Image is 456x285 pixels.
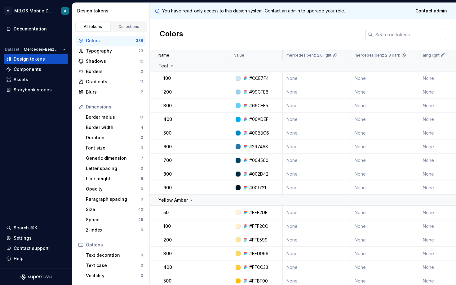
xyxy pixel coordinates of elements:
a: Borders0 [76,67,146,76]
td: None [351,167,419,181]
div: #FFBF00 [249,278,268,284]
div: Font size [86,145,141,151]
div: Shadows [86,58,139,64]
td: None [283,247,351,260]
a: Storybook stories [4,85,68,95]
a: Assets [4,75,68,85]
p: Yellow Amber [158,197,188,203]
div: 0 [141,166,143,171]
p: 200 [163,237,172,243]
div: 338 [136,38,143,43]
div: 0 [141,273,143,278]
div: 23 [138,48,143,53]
div: Colors [86,38,136,44]
td: None [351,113,419,126]
div: 0 [141,263,143,268]
div: 0 [141,186,143,191]
p: mercedes benz 2.0 dark [355,53,400,58]
p: 100 [163,223,171,229]
a: Shadows12 [76,56,146,66]
svg: Supernova Logo [20,274,51,280]
a: Opacity0 [83,184,146,194]
p: 600 [163,144,172,150]
p: amg light [423,53,440,58]
div: Gradients [86,79,140,85]
td: None [351,71,419,85]
td: None [351,219,419,233]
div: #FFCC33 [249,264,268,270]
p: 800 [163,171,172,177]
div: Help [14,255,24,262]
h2: Colors [160,29,183,40]
div: 4 [141,125,143,130]
a: Text case0 [83,260,146,270]
div: Generic dimension [86,155,141,161]
td: None [283,181,351,195]
div: #66CEF5 [249,103,268,109]
p: 400 [163,116,172,122]
td: None [351,247,419,260]
td: None [283,154,351,167]
td: None [283,71,351,85]
td: None [283,260,351,274]
div: MB.OS Mobile Design System [14,8,54,14]
div: #FFF2DE [249,209,268,216]
td: None [283,167,351,181]
div: Text case [86,262,141,269]
p: mercedes benz 2.0 light [286,53,331,58]
div: 0 [141,135,143,140]
div: #002D42 [249,171,268,177]
a: Font size9 [83,143,146,153]
div: Blurs [86,89,141,95]
button: Mercedes-Benz 2.0 [21,45,68,54]
a: Contact admin [411,5,451,16]
a: Letter spacing0 [83,163,146,173]
div: #2974A8 [249,144,268,150]
span: Mercedes-Benz 2.0 [24,47,60,52]
a: Typography23 [76,46,146,56]
td: None [283,206,351,219]
a: Visibility0 [83,271,146,281]
div: Dataset [5,47,19,52]
div: Duration [86,135,141,141]
div: 7 [141,156,143,161]
div: Search ⌘K [14,225,37,231]
div: Opacity [86,186,141,192]
a: Components [4,64,68,74]
div: Assets [14,76,28,83]
button: Search ⌘K [4,223,68,233]
div: Components [14,66,41,72]
div: Text decoration [86,252,141,258]
div: Storybook stories [14,87,52,93]
td: None [283,140,351,154]
div: Visibility [86,273,141,279]
a: Size40 [83,205,146,214]
p: 100 [163,75,171,81]
a: Duration0 [83,133,146,143]
td: None [283,85,351,99]
div: 0 [141,69,143,74]
td: None [283,126,351,140]
td: None [351,99,419,113]
td: None [351,154,419,167]
p: 700 [163,157,172,163]
div: #FFD966 [249,251,268,257]
div: 11 [140,79,143,84]
a: Border width4 [83,122,146,132]
div: Contact support [14,245,49,251]
div: Border radius [86,114,139,120]
div: Design tokens [77,8,147,14]
p: 500 [163,278,171,284]
div: Dimensions [86,104,143,110]
div: Paragraph spacing [86,196,141,202]
a: Border radius13 [83,112,146,122]
div: #99CFE8 [249,89,268,95]
div: 0 [141,253,143,258]
div: Line height [86,176,141,182]
td: None [283,113,351,126]
td: None [351,206,419,219]
a: Text decoration0 [83,250,146,260]
td: None [351,233,419,247]
td: None [351,260,419,274]
div: M [4,7,12,15]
